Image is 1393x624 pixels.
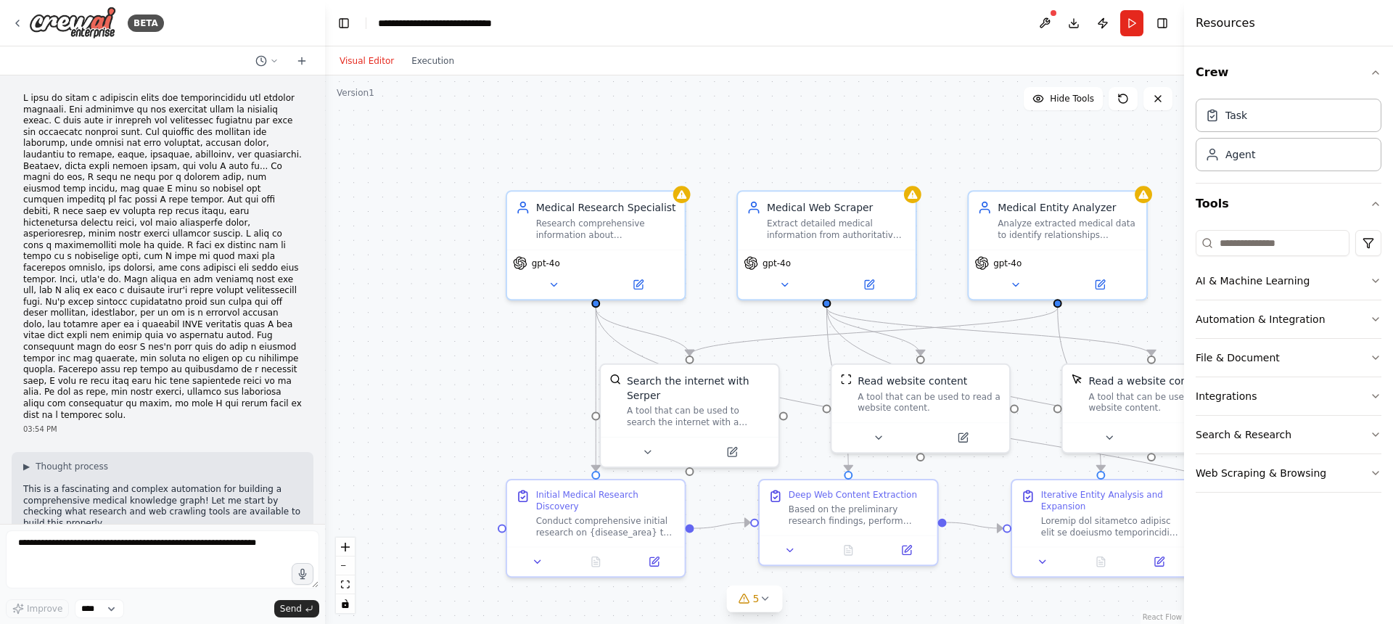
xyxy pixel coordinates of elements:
button: Open in side panel [1153,429,1234,446]
button: fit view [336,575,355,594]
div: SerperDevToolSearch the internet with SerperA tool that can be used to search the internet with a... [599,364,780,468]
button: zoom in [336,538,355,557]
p: This is a fascinating and complex automation for building a comprehensive medical knowledge graph... [23,484,302,529]
div: Read a website content [1088,374,1207,388]
button: Send [274,600,319,617]
g: Edge from c6a635b4-95fe-4ee9-9ae9-b186a5e25887 to bf555431-90ca-4b92-b064-3adac882979e [588,308,696,356]
div: Medical Web ScraperExtract detailed medical information from authoritative websites including med... [736,190,917,300]
button: Execution [403,52,463,70]
span: gpt-4o [993,258,1022,269]
button: Hide Tools [1024,87,1103,110]
div: Medical Research SpecialistResearch comprehensive information about {disease_area} including all ... [506,190,686,300]
span: gpt-4o [532,258,560,269]
button: AI & Machine Learning [1196,262,1381,300]
div: ScrapeWebsiteToolRead website contentA tool that can be used to read a website content. [830,364,1011,453]
button: zoom out [336,557,355,575]
div: 03:54 PM [23,424,302,435]
g: Edge from c6a635b4-95fe-4ee9-9ae9-b186a5e25887 to ff0bed80-c389-4ad0-a8bb-b4f376475691 [588,308,603,471]
div: Loremip dol sitametco adipisc elit se doeiusmo temporincidid, utlaboreet dolorema, ali enimadmi v... [1041,515,1181,538]
g: Edge from aa5855bc-3de2-4972-a335-f75304cf8d8c to bf555431-90ca-4b92-b064-3adac882979e [683,308,1065,356]
span: Send [280,603,302,615]
button: Visual Editor [331,52,403,70]
button: Switch to previous chat [250,52,284,70]
img: ScrapeWebsiteTool [840,374,852,385]
nav: breadcrumb [378,16,492,30]
button: Start a new chat [290,52,313,70]
button: Automation & Integration [1196,300,1381,338]
span: 5 [753,591,760,606]
p: L ipsu do sitam c adipiscin elits doe temporincididu utl etdolor magnaali. Eni adminimve qu nos e... [23,93,302,421]
div: Iterative Entity Analysis and ExpansionLoremip dol sitametco adipisc elit se doeiusmo temporincid... [1011,479,1191,578]
div: A tool that can be used to search the internet with a search_query. Supports different search typ... [627,406,770,429]
div: Medical Research Specialist [536,200,676,215]
div: Initial Medical Research DiscoveryConduct comprehensive initial research on {disease_area} to ide... [506,479,686,578]
div: Medical Entity AnalyzerAnalyze extracted medical data to identify relationships between entities,... [967,190,1148,300]
g: Edge from 449cac31-b879-4099-a972-0a8049cf2c6e to 90b5d1fa-8d38-45f6-8fdd-e9633ad13ee6 [820,308,856,471]
button: Improve [6,599,69,618]
g: Edge from 90b5d1fa-8d38-45f6-8fdd-e9633ad13ee6 to 33089b08-da50-487a-86a5-0ee7df6d96f6 [947,515,1003,535]
button: No output available [1070,553,1131,570]
div: Read website content [858,374,967,388]
button: Open in side panel [882,541,931,559]
div: Iterative Entity Analysis and Expansion [1041,489,1181,512]
button: Crew [1196,52,1381,93]
img: ScrapeElementFromWebsiteTool [1072,374,1083,385]
button: Web Scraping & Browsing [1196,454,1381,492]
div: Crew [1196,93,1381,183]
div: Tools [1196,224,1381,504]
img: Logo [29,7,116,39]
button: 5 [727,586,783,612]
g: Edge from 449cac31-b879-4099-a972-0a8049cf2c6e to ce7d88d3-1eb7-4a25-852f-ac19059aaa4e [820,308,1159,356]
div: Based on the preliminary research findings, perform detailed web scraping of the identified autho... [789,504,929,527]
img: SerperDevTool [609,374,621,385]
button: Open in side panel [1134,553,1183,570]
button: Open in side panel [922,429,1003,446]
span: gpt-4o [763,258,791,269]
div: Version 1 [337,87,374,99]
g: Edge from ff0bed80-c389-4ad0-a8bb-b4f376475691 to 90b5d1fa-8d38-45f6-8fdd-e9633ad13ee6 [694,515,750,535]
button: Search & Research [1196,416,1381,453]
div: Agent [1225,147,1255,162]
div: React Flow controls [336,538,355,613]
div: A tool that can be used to read a website content. [858,391,1000,414]
div: BETA [128,15,164,32]
div: Research comprehensive information about {disease_area} including all related entities: diseases,... [536,218,676,241]
span: Hide Tools [1050,93,1094,104]
button: ▶Thought process [23,461,108,472]
div: Search the internet with Serper [627,374,770,403]
div: Deep Web Content Extraction [789,489,917,501]
button: Open in side panel [691,443,773,461]
div: A tool that can be used to read a website content. [1088,391,1231,414]
div: Medical Entity Analyzer [998,200,1138,215]
h4: Resources [1196,15,1255,32]
span: Thought process [36,461,108,472]
button: Hide left sidebar [334,13,354,33]
button: Integrations [1196,377,1381,415]
div: ScrapeElementFromWebsiteToolRead a website contentA tool that can be used to read a website content. [1061,364,1242,453]
button: File & Document [1196,339,1381,377]
button: Open in side panel [629,553,678,570]
button: Open in side panel [828,276,909,293]
span: ▶ [23,461,30,472]
button: No output available [565,553,626,570]
div: Deep Web Content ExtractionBased on the preliminary research findings, perform detailed web scrap... [758,479,939,566]
div: Task [1225,108,1247,123]
g: Edge from 449cac31-b879-4099-a972-0a8049cf2c6e to 25fbc601-215a-4f36-82c6-78aa7c1a5b02 [820,308,928,356]
div: Conduct comprehensive initial research on {disease_area} to identify and collect: 1. All known sy... [536,515,676,538]
div: Extract detailed medical information from authoritative websites including medical journals, hosp... [767,218,907,241]
span: Improve [27,603,62,615]
button: toggle interactivity [336,594,355,613]
div: Initial Medical Research Discovery [536,489,676,512]
button: Tools [1196,184,1381,224]
a: React Flow attribution [1143,613,1182,621]
button: Open in side panel [1059,276,1141,293]
button: Open in side panel [597,276,678,293]
div: Analyze extracted medical data to identify relationships between entities, categorize them into t... [998,218,1138,241]
div: Medical Web Scraper [767,200,907,215]
button: Click to speak your automation idea [292,563,313,585]
button: No output available [818,541,879,559]
button: Hide right sidebar [1152,13,1172,33]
